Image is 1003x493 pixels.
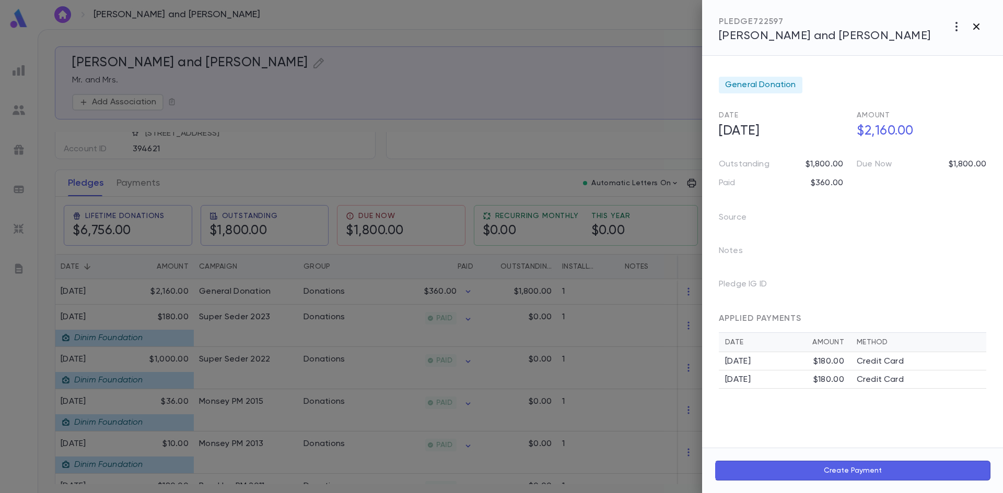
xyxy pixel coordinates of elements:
p: $1,800.00 [949,159,986,170]
p: Credit Card [857,356,904,367]
div: $180.00 [813,356,844,367]
div: PLEDGE 722597 [719,17,931,27]
th: Method [850,333,986,352]
div: $180.00 [813,375,844,385]
p: Pledge IG ID [719,276,784,297]
p: Source [719,209,763,230]
div: [DATE] [725,356,813,367]
p: Outstanding [719,159,769,170]
p: Paid [719,178,736,188]
p: $1,800.00 [806,159,843,170]
span: General Donation [725,80,796,90]
div: Amount [812,338,844,346]
h5: [DATE] [713,121,848,142]
span: Date [719,112,738,119]
h5: $2,160.00 [850,121,986,142]
span: Amount [857,112,890,119]
div: [DATE] [725,375,813,385]
p: $360.00 [811,178,843,188]
span: [PERSON_NAME] and [PERSON_NAME] [719,30,931,42]
div: Date [725,338,812,346]
span: APPLIED PAYMENTS [719,315,801,323]
p: Credit Card [857,375,904,385]
div: General Donation [719,77,802,93]
p: Due Now [857,159,892,170]
button: Create Payment [715,461,990,480]
p: Notes [719,243,760,263]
